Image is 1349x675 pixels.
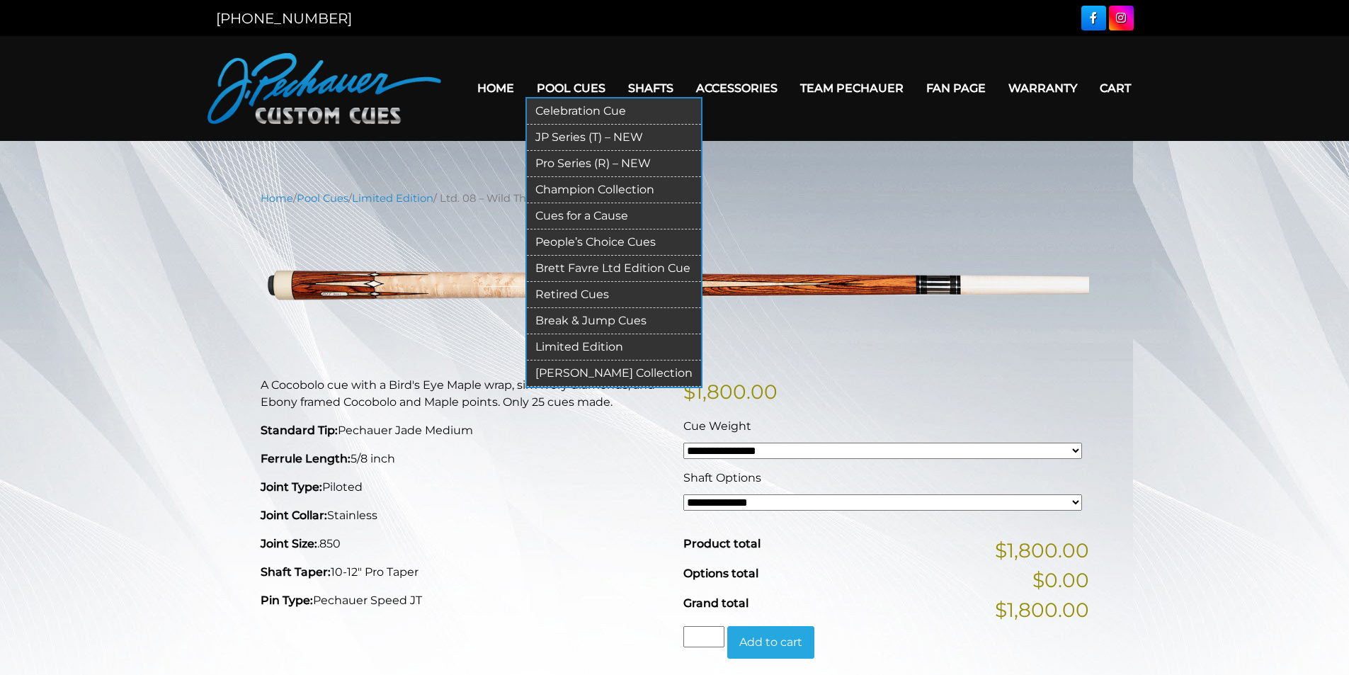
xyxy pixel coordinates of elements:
a: Shafts [617,70,685,106]
strong: Pin Type: [261,594,313,607]
span: Product total [683,537,761,550]
p: Pechauer Speed JT [261,592,666,609]
span: Cue Weight [683,419,751,433]
span: Grand total [683,596,749,610]
strong: Joint Type: [261,480,322,494]
strong: Standard Tip: [261,424,338,437]
a: Limited Edition [527,334,701,361]
a: Accessories [685,70,789,106]
a: Retired Cues [527,282,701,308]
a: Pool Cues [525,70,617,106]
nav: Breadcrumb [261,191,1089,206]
p: Piloted [261,479,666,496]
strong: Joint Collar: [261,509,327,522]
a: Limited Edition [352,192,433,205]
img: Pechauer Custom Cues [207,53,441,124]
span: Shaft Options [683,471,761,484]
a: Champion Collection [527,177,701,203]
img: ltd-08-wild-thing-ii.png [261,217,1089,355]
a: Break & Jump Cues [527,308,701,334]
strong: Shaft Taper: [261,565,331,579]
p: 10-12″ Pro Taper [261,564,666,581]
a: Warranty [997,70,1088,106]
a: Fan Page [915,70,997,106]
span: $0.00 [1032,565,1089,595]
a: Cues for a Cause [527,203,701,229]
span: $1,800.00 [995,595,1089,625]
strong: Joint Size: [261,537,317,550]
p: .850 [261,535,666,552]
a: Home [261,192,293,205]
a: Celebration Cue [527,98,701,125]
strong: Ferrule Length: [261,452,351,465]
p: A Cocobolo cue with a Bird's Eye Maple wrap, sim Ivory diamonds, and Ebony framed Cocobolo and Ma... [261,377,666,411]
a: Pool Cues [297,192,348,205]
a: Brett Favre Ltd Edition Cue [527,256,701,282]
span: Options total [683,567,758,580]
button: Add to cart [727,626,814,659]
a: Pro Series (R) – NEW [527,151,701,177]
span: $1,800.00 [995,535,1089,565]
p: Stainless [261,507,666,524]
a: JP Series (T) – NEW [527,125,701,151]
p: Pechauer Jade Medium [261,422,666,439]
a: Team Pechauer [789,70,915,106]
bdi: 1,800.00 [683,380,778,404]
a: People’s Choice Cues [527,229,701,256]
a: Home [466,70,525,106]
a: [PHONE_NUMBER] [216,10,352,27]
input: Product quantity [683,626,724,647]
p: 5/8 inch [261,450,666,467]
span: $ [683,380,695,404]
a: [PERSON_NAME] Collection [527,361,701,387]
a: Cart [1088,70,1142,106]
